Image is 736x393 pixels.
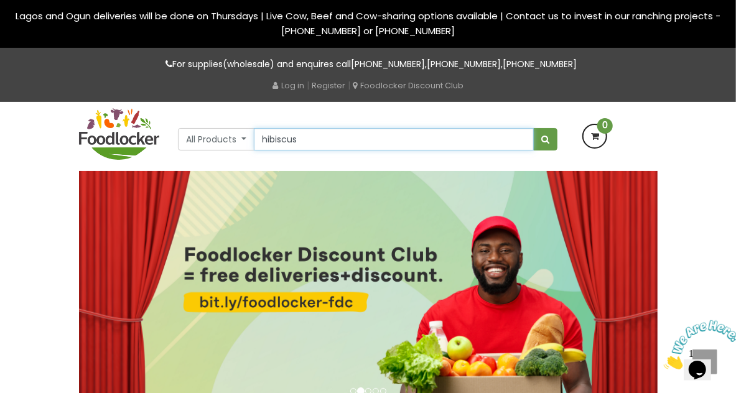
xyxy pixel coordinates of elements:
img: FoodLocker [79,108,160,160]
span: 0 [597,118,613,134]
button: All Products [178,128,254,150]
a: Foodlocker Discount Club [353,80,463,91]
iframe: chat widget [659,315,736,374]
p: For supplies(wholesale) and enquires call , , [79,57,658,72]
span: | [348,79,350,91]
input: Search our variety of products [254,128,534,150]
a: [PHONE_NUMBER] [503,58,577,70]
span: | [307,79,309,91]
a: Register [312,80,345,91]
span: Lagos and Ogun deliveries will be done on Thursdays | Live Cow, Beef and Cow-sharing options avai... [16,9,720,37]
a: [PHONE_NUMBER] [351,58,425,70]
a: [PHONE_NUMBER] [427,58,501,70]
a: Log in [273,80,304,91]
span: 1 [5,5,10,16]
img: Chat attention grabber [5,5,82,54]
